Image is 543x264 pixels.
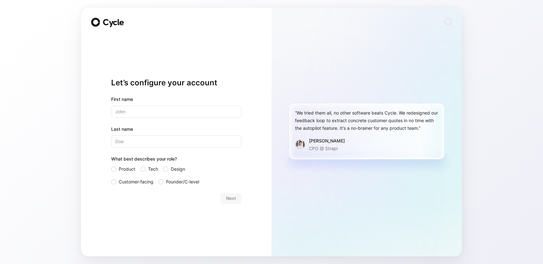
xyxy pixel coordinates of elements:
[111,78,241,88] h1: Let’s configure your account
[166,178,199,186] span: Founder/C-level
[309,137,345,145] div: [PERSON_NAME]
[148,165,158,173] span: Tech
[111,96,241,103] div: First name
[111,135,241,148] input: Doe
[111,125,241,133] label: Last name
[119,165,135,173] span: Product
[171,165,185,173] span: Design
[119,178,153,186] span: Customer-facing
[295,109,439,132] div: “We tried them all, no other software beats Cycle. We redesigned our feedback loop to extract con...
[111,155,241,165] div: What best describes your role?
[111,106,241,118] input: John
[309,145,345,152] p: CPO @ Strapi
